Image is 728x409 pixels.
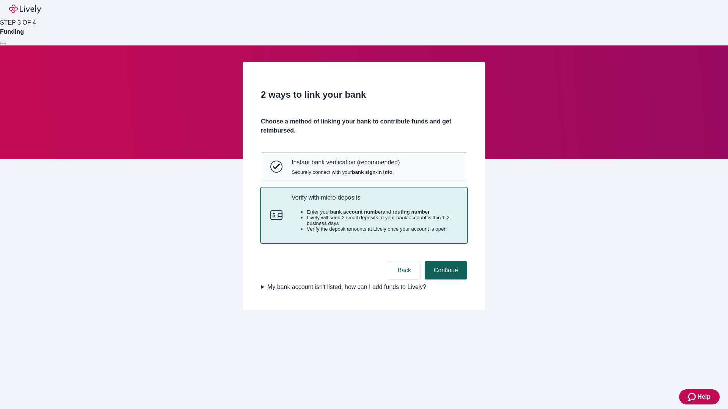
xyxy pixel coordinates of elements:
svg: Instant bank verification [270,161,282,173]
li: Lively will send 2 small deposits to your bank account within 1-2 business days [307,215,458,226]
button: Instant bank verificationInstant bank verification (recommended)Securely connect with yourbank si... [261,153,467,181]
span: Help [697,392,711,401]
p: Instant bank verification (recommended) [292,159,400,166]
img: Lively [9,5,41,14]
strong: bank sign-in info [352,169,392,175]
button: Zendesk support iconHelp [679,389,720,404]
button: Micro-depositsVerify with micro-depositsEnter yourbank account numberand routing numberLively wil... [261,188,467,243]
svg: Zendesk support icon [688,392,697,401]
strong: bank account number [330,209,383,215]
p: Verify with micro-deposits [292,194,458,201]
summary: My bank account isn't listed, how can I add funds to Lively? [261,283,467,292]
button: Continue [425,261,467,279]
li: Verify the deposit amounts at Lively once your account is open [307,226,458,232]
li: Enter your and [307,209,458,215]
h2: 2 ways to link your bank [261,88,467,101]
h4: Choose a method of linking your bank to contribute funds and get reimbursed. [261,117,467,135]
svg: Micro-deposits [270,209,282,221]
button: Back [388,261,420,279]
strong: routing number [392,209,430,215]
span: Securely connect with your . [292,169,400,175]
